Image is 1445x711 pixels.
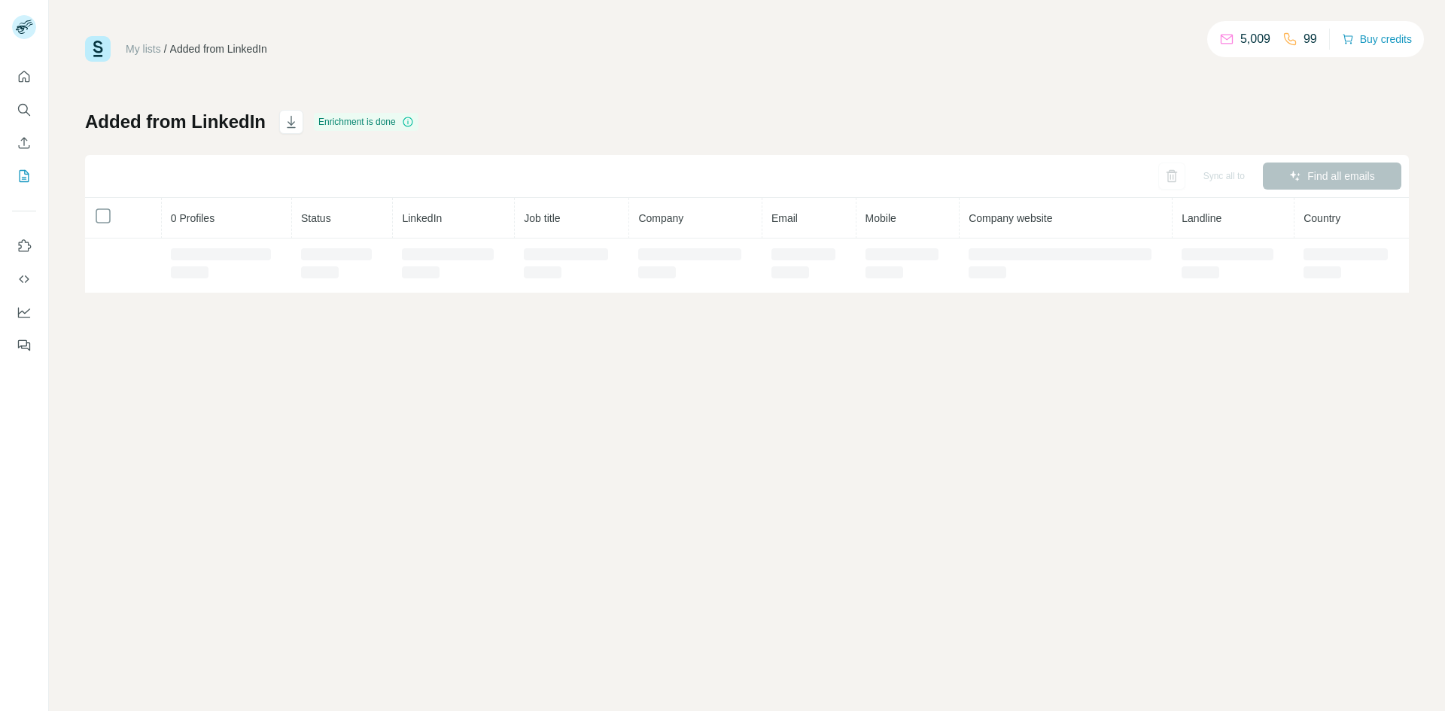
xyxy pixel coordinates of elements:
span: Mobile [865,212,896,224]
p: 99 [1304,30,1317,48]
span: Company [638,212,683,224]
div: Added from LinkedIn [170,41,267,56]
button: My lists [12,163,36,190]
button: Quick start [12,63,36,90]
span: Country [1304,212,1340,224]
span: Landline [1182,212,1221,224]
span: Company website [969,212,1052,224]
button: Buy credits [1342,29,1412,50]
img: Surfe Logo [85,36,111,62]
span: Job title [524,212,560,224]
span: Email [771,212,798,224]
a: My lists [126,43,161,55]
button: Use Surfe on LinkedIn [12,232,36,260]
div: Enrichment is done [314,113,418,131]
button: Feedback [12,332,36,359]
button: Use Surfe API [12,266,36,293]
span: Status [301,212,331,224]
button: Search [12,96,36,123]
button: Enrich CSV [12,129,36,156]
li: / [164,41,167,56]
span: LinkedIn [402,212,442,224]
button: Dashboard [12,299,36,326]
span: 0 Profiles [171,212,214,224]
p: 5,009 [1240,30,1270,48]
h1: Added from LinkedIn [85,110,266,134]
